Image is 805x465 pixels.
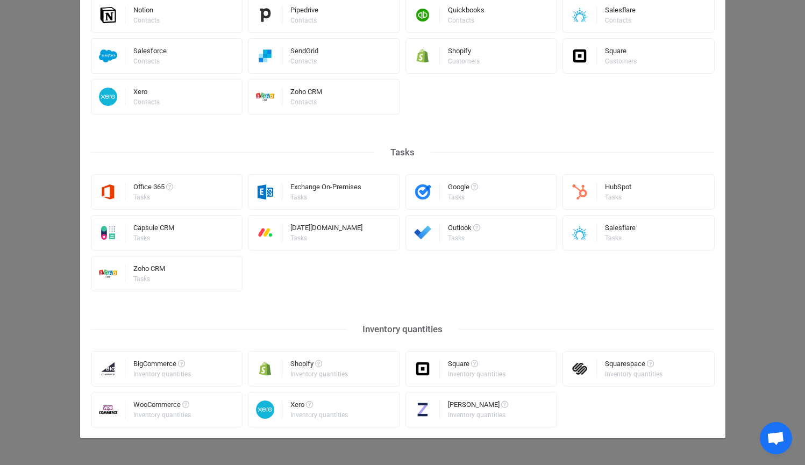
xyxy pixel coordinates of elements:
[290,235,361,241] div: Tasks
[133,412,191,418] div: Inventory quantities
[91,400,125,419] img: woo-commerce.png
[448,224,480,235] div: Outlook
[448,360,507,371] div: Square
[448,47,481,58] div: Shopify
[406,6,440,24] img: quickbooks.png
[290,401,350,412] div: Xero
[563,224,597,242] img: salesflare.png
[290,360,350,371] div: Shopify
[248,224,282,242] img: monday.png
[91,47,125,65] img: salesforce.png
[448,6,485,17] div: Quickbooks
[290,183,361,194] div: Exchange On-Premises
[605,17,634,24] div: Contacts
[290,17,317,24] div: Contacts
[563,47,597,65] img: square.png
[133,401,193,412] div: WooCommerce
[406,183,440,201] img: google-tasks.png
[290,412,348,418] div: Inventory quantities
[133,6,161,17] div: Notion
[374,144,431,161] div: Tasks
[605,6,636,17] div: Salesflare
[290,6,318,17] div: Pipedrive
[91,264,125,283] img: zoho-crm.png
[91,88,125,106] img: xero.png
[448,371,505,377] div: Inventory quantities
[133,235,173,241] div: Tasks
[133,194,172,201] div: Tasks
[605,360,664,371] div: Squarespace
[406,224,440,242] img: microsoft-todo.png
[248,400,282,419] img: xero.png
[290,58,317,65] div: Contacts
[448,412,507,418] div: Inventory quantities
[290,371,348,377] div: Inventory quantities
[133,58,165,65] div: Contacts
[290,88,322,99] div: Zoho CRM
[91,183,125,201] img: microsoft365.png
[91,6,125,24] img: notion.png
[448,183,478,194] div: Google
[290,99,320,105] div: Contacts
[248,6,282,24] img: pipedrive.png
[346,321,459,338] div: Inventory quantities
[91,224,125,242] img: capsule.png
[133,183,173,194] div: Office 365
[133,99,160,105] div: Contacts
[563,183,597,201] img: hubspot.png
[133,276,163,282] div: Tasks
[448,17,483,24] div: Contacts
[760,422,792,454] div: Open chat
[605,58,637,65] div: Customers
[448,194,476,201] div: Tasks
[290,194,360,201] div: Tasks
[248,88,282,106] img: zoho-crm.png
[605,194,630,201] div: Tasks
[248,183,282,201] img: exchange.png
[248,360,282,378] img: shopify.png
[406,400,440,419] img: zettle.png
[605,235,634,241] div: Tasks
[605,224,636,235] div: Salesflare
[290,47,318,58] div: SendGrid
[133,88,161,99] div: Xero
[605,47,638,58] div: Square
[605,183,631,194] div: HubSpot
[563,360,597,378] img: squarespace.png
[133,360,193,371] div: BigCommerce
[448,58,480,65] div: Customers
[448,401,508,412] div: [PERSON_NAME]
[563,6,597,24] img: salesflare.png
[91,360,125,378] img: big-commerce.png
[448,235,479,241] div: Tasks
[290,224,362,235] div: [DATE][DOMAIN_NAME]
[133,265,165,276] div: Zoho CRM
[133,371,191,377] div: Inventory quantities
[133,47,167,58] div: Salesforce
[133,224,174,235] div: Capsule CRM
[406,360,440,378] img: square.png
[406,47,440,65] img: shopify.png
[605,371,662,377] div: Inventory quantities
[248,47,282,65] img: sendgrid.png
[133,17,160,24] div: Contacts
